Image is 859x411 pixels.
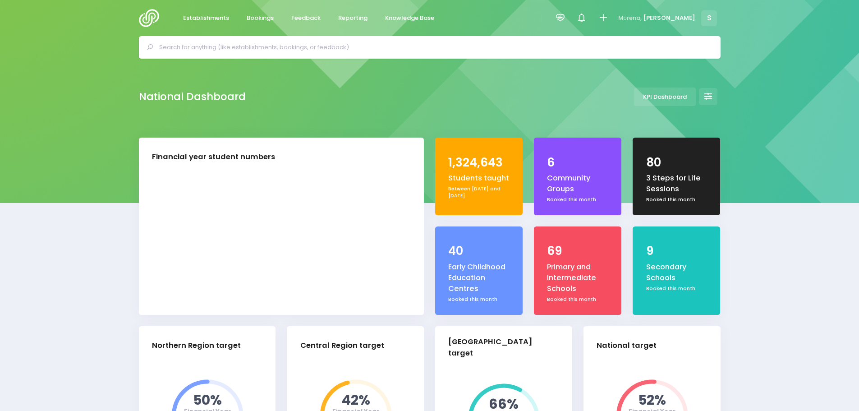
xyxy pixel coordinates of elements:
[247,14,274,23] span: Bookings
[547,262,608,295] div: Primary and Intermediate Schools
[284,9,328,27] a: Feedback
[331,9,375,27] a: Reporting
[152,152,275,163] div: Financial year student numbers
[448,296,510,303] div: Booked this month
[547,173,608,195] div: Community Groups
[378,9,442,27] a: Knowledge Base
[646,173,707,195] div: 3 Steps for Life Sessions
[448,242,510,260] div: 40
[448,262,510,295] div: Early Childhood Education Centres
[547,242,608,260] div: 69
[701,10,717,26] span: S
[643,14,695,23] span: [PERSON_NAME]
[448,173,510,184] div: Students taught
[646,262,707,284] div: Secondary Schools
[385,14,434,23] span: Knowledge Base
[183,14,229,23] span: Establishments
[152,340,241,351] div: Northern Region target
[646,242,707,260] div: 9
[547,154,608,171] div: 6
[448,337,551,359] div: [GEOGRAPHIC_DATA] target
[448,154,510,171] div: 1,324,643
[646,154,707,171] div: 80
[139,91,246,103] h2: National Dashboard
[300,340,384,351] div: Central Region target
[618,14,642,23] span: Mōrena,
[634,88,696,106] a: KPI Dashboard
[159,41,708,54] input: Search for anything (like establishments, bookings, or feedback)
[338,14,367,23] span: Reporting
[597,340,657,351] div: National target
[291,14,321,23] span: Feedback
[646,196,707,203] div: Booked this month
[448,185,510,199] div: Between [DATE] and [DATE]
[139,9,165,27] img: Logo
[547,296,608,303] div: Booked this month
[646,285,707,292] div: Booked this month
[176,9,237,27] a: Establishments
[239,9,281,27] a: Bookings
[547,196,608,203] div: Booked this month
